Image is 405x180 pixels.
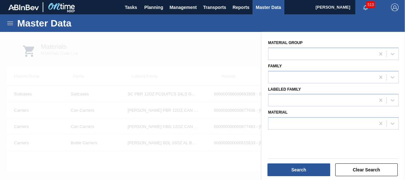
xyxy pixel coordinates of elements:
button: Clear Search [335,163,398,176]
span: Reports [232,4,249,11]
button: Notifications [355,3,376,12]
span: Management [169,4,197,11]
label: Material [268,110,288,115]
span: Transports [203,4,226,11]
button: Search [267,163,330,176]
span: Planning [144,4,163,11]
h1: Master Data [17,19,130,27]
label: Material Group [268,41,302,45]
span: Master Data [256,4,281,11]
img: Logout [391,4,399,11]
span: 513 [366,1,375,8]
label: Family [268,64,282,68]
span: Tasks [124,4,138,11]
img: TNhmsLtSVTkK8tSr43FrP2fwEKptu5GPRR3wAAAABJRU5ErkJggg== [8,4,39,10]
label: Labeled Family [268,87,301,92]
